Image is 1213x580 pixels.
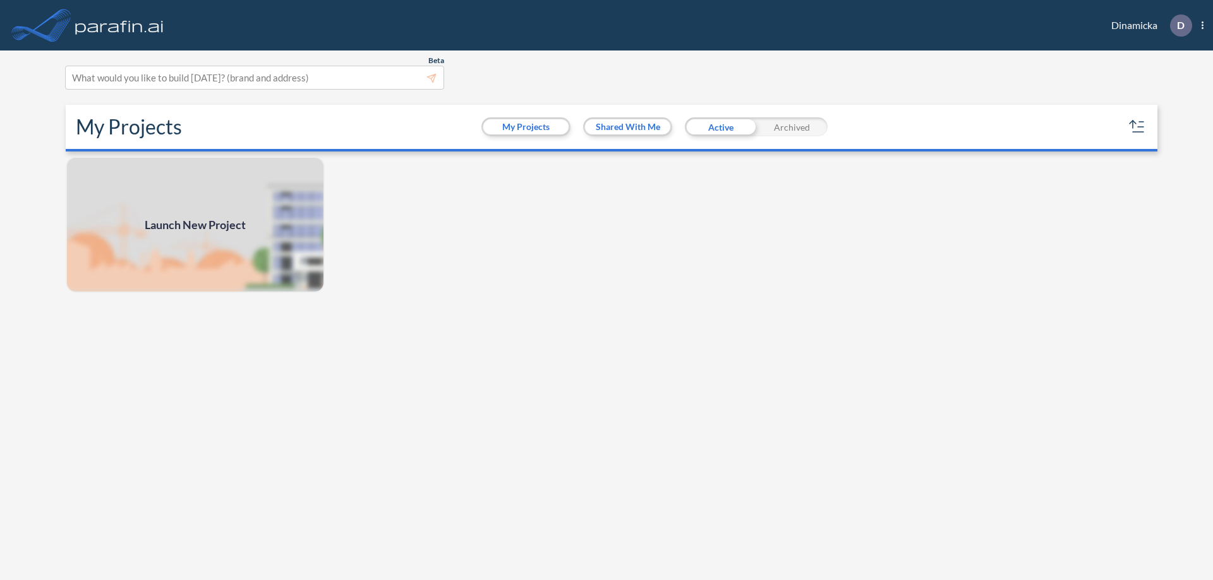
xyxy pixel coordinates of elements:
[73,13,166,38] img: logo
[585,119,670,134] button: Shared With Me
[66,157,325,293] img: add
[756,117,828,136] div: Archived
[1092,15,1204,37] div: Dinamicka
[1177,20,1185,31] p: D
[145,216,246,234] span: Launch New Project
[483,119,569,134] button: My Projects
[76,115,182,139] h2: My Projects
[428,56,444,66] span: Beta
[685,117,756,136] div: Active
[66,157,325,293] a: Launch New Project
[1127,117,1147,137] button: sort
